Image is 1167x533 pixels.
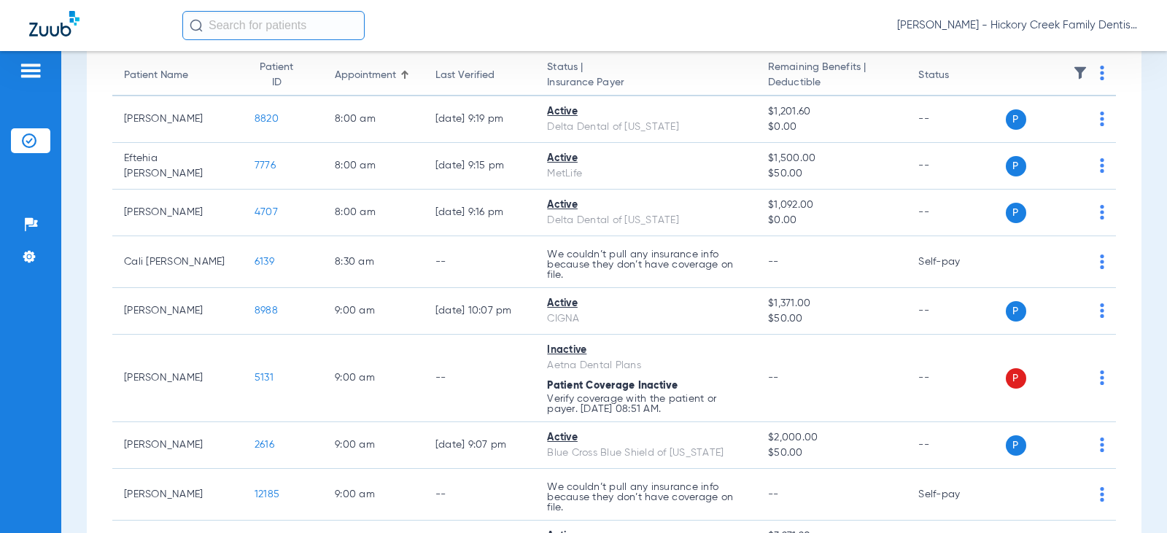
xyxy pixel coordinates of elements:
td: -- [907,335,1005,422]
span: $1,371.00 [768,296,895,311]
td: 8:00 AM [323,143,424,190]
div: Delta Dental of [US_STATE] [547,120,745,135]
span: $1,201.60 [768,104,895,120]
div: Patient ID [255,60,298,90]
img: Zuub Logo [29,11,80,36]
img: filter.svg [1073,66,1087,80]
span: 7776 [255,160,276,171]
td: [PERSON_NAME] [112,190,243,236]
span: $2,000.00 [768,430,895,446]
div: Delta Dental of [US_STATE] [547,213,745,228]
span: -- [768,373,779,383]
td: -- [907,96,1005,143]
span: [PERSON_NAME] - Hickory Creek Family Dentistry [897,18,1138,33]
td: -- [907,288,1005,335]
img: group-dot-blue.svg [1100,158,1104,173]
input: Search for patients [182,11,365,40]
span: P [1006,301,1026,322]
td: [DATE] 9:15 PM [424,143,536,190]
span: 2616 [255,440,274,450]
td: [PERSON_NAME] [112,96,243,143]
span: Insurance Payer [547,75,745,90]
div: Patient ID [255,60,311,90]
div: Last Verified [435,68,524,83]
div: Inactive [547,343,745,358]
span: $1,092.00 [768,198,895,213]
div: Appointment [335,68,396,83]
span: Deductible [768,75,895,90]
span: -- [768,489,779,499]
img: group-dot-blue.svg [1100,437,1104,452]
span: P [1006,435,1026,456]
span: $0.00 [768,120,895,135]
span: -- [768,257,779,267]
div: Blue Cross Blue Shield of [US_STATE] [547,446,745,461]
td: 9:00 AM [323,422,424,469]
td: 9:00 AM [323,335,424,422]
div: Active [547,198,745,213]
td: [DATE] 10:07 PM [424,288,536,335]
img: group-dot-blue.svg [1100,112,1104,126]
img: group-dot-blue.svg [1100,370,1104,385]
p: We couldn’t pull any insurance info because they don’t have coverage on file. [547,249,745,280]
div: Patient Name [124,68,231,83]
div: Aetna Dental Plans [547,358,745,373]
td: [PERSON_NAME] [112,335,243,422]
td: 8:00 AM [323,190,424,236]
img: group-dot-blue.svg [1100,66,1104,80]
td: 8:30 AM [323,236,424,288]
span: $50.00 [768,446,895,461]
td: Eftehia [PERSON_NAME] [112,143,243,190]
td: Cali [PERSON_NAME] [112,236,243,288]
span: 8820 [255,114,279,124]
div: Appointment [335,68,412,83]
td: -- [424,236,536,288]
div: Active [547,296,745,311]
td: 8:00 AM [323,96,424,143]
td: 9:00 AM [323,469,424,521]
span: Patient Coverage Inactive [547,381,678,391]
img: group-dot-blue.svg [1100,205,1104,219]
span: 12185 [255,489,279,499]
td: [DATE] 9:19 PM [424,96,536,143]
div: Patient Name [124,68,188,83]
img: group-dot-blue.svg [1100,254,1104,269]
td: [PERSON_NAME] [112,288,243,335]
th: Status [907,55,1005,96]
span: P [1006,203,1026,223]
td: -- [907,422,1005,469]
img: group-dot-blue.svg [1100,487,1104,502]
span: 4707 [255,207,278,217]
div: MetLife [547,166,745,182]
div: CIGNA [547,311,745,327]
p: Verify coverage with the patient or payer. [DATE] 08:51 AM. [547,394,745,414]
img: hamburger-icon [19,62,42,79]
td: [DATE] 9:16 PM [424,190,536,236]
span: $0.00 [768,213,895,228]
td: Self-pay [907,469,1005,521]
span: P [1006,368,1026,389]
span: 8988 [255,306,278,316]
th: Remaining Benefits | [756,55,907,96]
td: -- [424,469,536,521]
span: P [1006,109,1026,130]
td: [PERSON_NAME] [112,469,243,521]
td: -- [424,335,536,422]
span: 5131 [255,373,274,383]
th: Status | [535,55,756,96]
td: -- [907,190,1005,236]
td: -- [907,143,1005,190]
td: 9:00 AM [323,288,424,335]
img: Search Icon [190,19,203,32]
img: group-dot-blue.svg [1100,303,1104,318]
span: P [1006,156,1026,176]
div: Active [547,151,745,166]
div: Last Verified [435,68,495,83]
td: [PERSON_NAME] [112,422,243,469]
span: $1,500.00 [768,151,895,166]
span: 6139 [255,257,274,267]
span: $50.00 [768,311,895,327]
div: Active [547,430,745,446]
td: Self-pay [907,236,1005,288]
p: We couldn’t pull any insurance info because they don’t have coverage on file. [547,482,745,513]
